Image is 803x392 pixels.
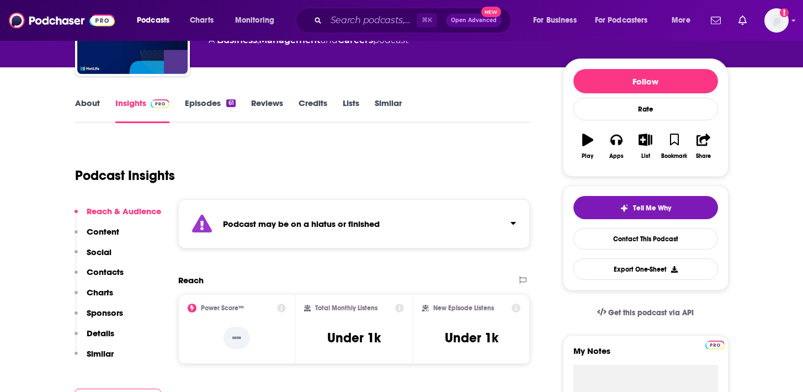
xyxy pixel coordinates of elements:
img: Podchaser Pro [705,341,725,349]
button: tell me why sparkleTell Me Why [573,196,718,219]
img: Podchaser Pro [151,99,170,108]
button: Open AdvancedNew [446,14,502,27]
section: Click to expand status details [178,199,530,248]
span: For Podcasters [595,13,648,28]
a: About [75,98,100,123]
button: Reach & Audience [75,206,161,226]
p: Content [87,226,119,237]
button: Social [75,247,111,267]
div: Search podcasts, credits, & more... [306,8,522,33]
button: Details [75,328,114,348]
button: Export One-Sheet [573,258,718,280]
div: Share [696,153,711,160]
label: My Notes [573,346,718,365]
span: ⌘ K [417,13,437,28]
img: Podchaser - Follow, Share and Rate Podcasts [9,10,115,31]
svg: Add a profile image [780,8,789,17]
p: Details [87,328,114,338]
a: Charts [183,12,220,29]
span: Charts [190,13,214,28]
button: Play [573,126,602,166]
a: Reviews [251,98,283,123]
span: Monitoring [235,13,274,28]
button: Charts [75,287,113,308]
button: Similar [75,348,114,369]
button: Sponsors [75,308,123,328]
a: Contact This Podcast [573,228,718,250]
img: tell me why sparkle [620,204,629,213]
p: Social [87,247,111,257]
h2: Total Monthly Listens [315,304,377,312]
h3: Under 1k [445,330,498,346]
button: List [631,126,660,166]
span: Get this podcast via API [608,308,694,317]
span: Tell Me Why [633,204,671,213]
button: Show profile menu [764,8,789,33]
a: Pro website [705,339,725,349]
div: 61 [226,99,235,107]
a: Episodes61 [185,98,235,123]
button: open menu [129,12,184,29]
h2: New Episode Listens [433,304,494,312]
a: Get this podcast via API [588,299,703,326]
h2: Reach [178,275,204,285]
p: Sponsors [87,308,123,318]
div: Rate [573,98,718,120]
button: open menu [664,12,704,29]
a: Credits [299,98,327,123]
button: Share [689,126,717,166]
a: Show notifications dropdown [734,11,751,30]
img: User Profile [764,8,789,33]
button: open menu [588,12,664,29]
button: Contacts [75,267,124,287]
button: Bookmark [660,126,689,166]
button: open menu [525,12,591,29]
a: InsightsPodchaser Pro [115,98,170,123]
span: More [672,13,690,28]
p: Similar [87,348,114,359]
p: Charts [87,287,113,298]
a: Similar [375,98,402,123]
h3: Under 1k [327,330,381,346]
div: Play [582,153,593,160]
p: -- [224,327,250,349]
a: Lists [343,98,359,123]
span: Logged in as CharlotteStaley [764,8,789,33]
button: open menu [227,12,289,29]
button: Follow [573,69,718,93]
span: Open Advanced [451,18,497,23]
button: Apps [602,126,631,166]
span: New [481,7,501,17]
p: Contacts [87,267,124,277]
p: Reach & Audience [87,206,161,216]
div: Apps [609,153,624,160]
input: Search podcasts, credits, & more... [326,12,417,29]
h2: Power Score™ [201,304,244,312]
button: Content [75,226,119,247]
span: For Business [533,13,577,28]
div: List [641,153,650,160]
a: Show notifications dropdown [706,11,725,30]
h1: Podcast Insights [75,167,175,184]
span: Podcasts [137,13,169,28]
div: Bookmark [661,153,687,160]
strong: Podcast may be on a hiatus or finished [223,219,380,229]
